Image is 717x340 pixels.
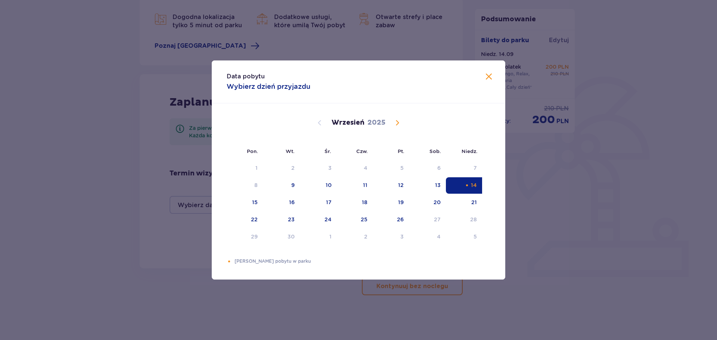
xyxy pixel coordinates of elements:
[373,160,409,177] td: Not available. piątek, 5 września 2025
[247,148,258,154] small: Pon.
[291,164,295,172] div: 2
[337,194,373,211] td: Choose czwartek, 18 września 2025 as your check-out date. It’s available.
[337,177,373,194] td: Choose czwartek, 11 września 2025 as your check-out date. It’s available.
[361,216,367,223] div: 25
[434,216,441,223] div: 27
[373,229,409,245] td: Not available. piątek, 3 października 2025
[227,72,265,81] p: Data pobytu
[227,177,263,194] td: Not available. poniedziałek, 8 września 2025
[252,199,258,206] div: 15
[263,229,300,245] td: Not available. wtorek, 30 września 2025
[337,160,373,177] td: Not available. czwartek, 4 września 2025
[446,160,482,177] td: Not available. niedziela, 7 września 2025
[400,233,404,240] div: 3
[288,233,295,240] div: 30
[367,118,385,127] p: 2025
[300,194,337,211] td: Choose środa, 17 września 2025 as your check-out date. It’s available.
[373,194,409,211] td: Choose piątek, 19 września 2025 as your check-out date. It’s available.
[332,118,364,127] p: Wrzesień
[227,212,263,228] td: Choose poniedziałek, 22 września 2025 as your check-out date. It’s available.
[263,212,300,228] td: Choose wtorek, 23 września 2025 as your check-out date. It’s available.
[409,212,446,228] td: Not available. sobota, 27 września 2025
[289,199,295,206] div: 16
[373,177,409,194] td: Choose piątek, 12 września 2025 as your check-out date. It’s available.
[300,160,337,177] td: Not available. środa, 3 września 2025
[373,212,409,228] td: Choose piątek, 26 września 2025 as your check-out date. It’s available.
[227,229,263,245] td: Not available. poniedziałek, 29 września 2025
[398,181,404,189] div: 12
[446,229,482,245] td: Not available. niedziela, 5 października 2025
[337,212,373,228] td: Choose czwartek, 25 września 2025 as your check-out date. It’s available.
[300,212,337,228] td: Choose środa, 24 września 2025 as your check-out date. It’s available.
[435,181,441,189] div: 13
[300,229,337,245] td: Not available. środa, 1 października 2025
[434,199,441,206] div: 20
[398,199,404,206] div: 19
[255,164,258,172] div: 1
[263,194,300,211] td: Choose wtorek, 16 września 2025 as your check-out date. It’s available.
[356,148,368,154] small: Czw.
[429,148,441,154] small: Sob.
[446,212,482,228] td: Not available. niedziela, 28 września 2025
[462,148,478,154] small: Niedz.
[397,216,404,223] div: 26
[227,160,263,177] td: Not available. poniedziałek, 1 września 2025
[400,164,404,172] div: 5
[212,103,505,258] div: Calendar
[326,199,332,206] div: 17
[446,177,482,194] td: Selected as start date. niedziela, 14 września 2025
[254,181,258,189] div: 8
[409,177,446,194] td: Choose sobota, 13 września 2025 as your check-out date. It’s available.
[364,164,367,172] div: 4
[263,160,300,177] td: Not available. wtorek, 2 września 2025
[363,181,367,189] div: 11
[291,181,295,189] div: 9
[227,82,310,91] p: Wybierz dzień przyjazdu
[329,233,332,240] div: 1
[446,194,482,211] td: Choose niedziela, 21 września 2025 as your check-out date. It’s available.
[409,160,446,177] td: Not available. sobota, 6 września 2025
[251,216,258,223] div: 22
[398,148,404,154] small: Pt.
[251,233,258,240] div: 29
[409,229,446,245] td: Not available. sobota, 4 października 2025
[300,177,337,194] td: Choose środa, 10 września 2025 as your check-out date. It’s available.
[326,181,332,189] div: 10
[288,216,295,223] div: 23
[437,233,441,240] div: 4
[437,164,441,172] div: 6
[362,199,367,206] div: 18
[409,194,446,211] td: Choose sobota, 20 września 2025 as your check-out date. It’s available.
[325,216,332,223] div: 24
[325,148,331,154] small: Śr.
[235,258,490,265] p: [PERSON_NAME] pobytu w parku
[337,229,373,245] td: Not available. czwartek, 2 października 2025
[286,148,295,154] small: Wt.
[263,177,300,194] td: Choose wtorek, 9 września 2025 as your check-out date. It’s available.
[227,194,263,211] td: Choose poniedziałek, 15 września 2025 as your check-out date. It’s available.
[328,164,332,172] div: 3
[364,233,367,240] div: 2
